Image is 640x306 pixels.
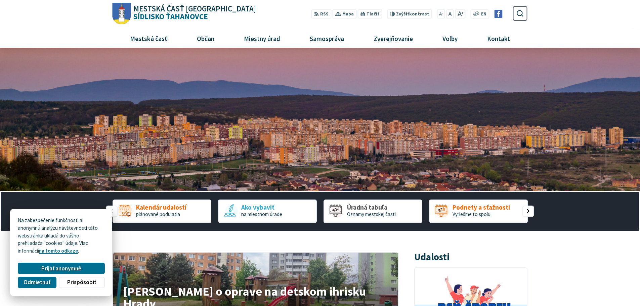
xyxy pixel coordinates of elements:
[453,204,510,211] span: Podnety a sťažnosti
[333,9,356,18] a: Mapa
[194,29,217,47] span: Občan
[361,29,425,47] a: Zverejňovanie
[41,265,81,272] span: Prijať anonymné
[106,206,118,217] div: Predošlý slajd
[522,206,534,217] div: Nasledujúci slajd
[131,5,256,20] h1: Sídlisko Ťahanovce
[113,200,211,223] div: 1 / 5
[324,200,422,223] a: Úradná tabuľa Oznamy mestskej časti
[430,29,470,47] a: Voľby
[342,11,354,18] span: Mapa
[347,204,396,211] span: Úradná tabuľa
[241,211,282,217] span: na miestnom úrade
[241,204,282,211] span: Ako vybaviť
[494,10,503,18] img: Prejsť na Facebook stránku
[113,200,211,223] a: Kalendár udalostí plánované podujatia
[59,277,104,288] button: Prispôsobiť
[453,211,490,217] span: Vyriešme to spolu
[347,211,396,217] span: Oznamy mestskej časti
[440,29,460,47] span: Voľby
[358,9,382,18] button: Tlačiť
[298,29,356,47] a: Samospráva
[371,29,415,47] span: Zverejňovanie
[479,11,488,18] a: EN
[437,9,445,18] button: Zmenšiť veľkosť písma
[133,5,256,13] span: Mestská časť [GEOGRAPHIC_DATA]
[18,277,56,288] button: Odmietnuť
[396,11,429,17] span: kontrast
[387,9,432,18] button: Zvýšiťkontrast
[414,252,450,262] h3: Udalosti
[184,29,226,47] a: Občan
[367,11,379,17] span: Tlačiť
[67,279,96,286] span: Prispôsobiť
[113,3,256,25] a: Logo Sídlisko Ťahanovce, prejsť na domovskú stránku.
[39,248,78,254] a: na tomto odkaze
[324,200,422,223] div: 3 / 5
[18,263,104,274] button: Prijať anonymné
[241,29,283,47] span: Miestny úrad
[311,9,331,18] a: RSS
[18,217,104,255] p: Na zabezpečenie funkčnosti a anonymnú analýzu návštevnosti táto webstránka ukladá do vášho prehli...
[475,29,522,47] a: Kontakt
[136,211,180,217] span: plánované podujatia
[481,11,486,18] span: EN
[218,200,317,223] div: 2 / 5
[396,11,409,17] span: Zvýšiť
[320,11,329,18] span: RSS
[231,29,292,47] a: Miestny úrad
[307,29,346,47] span: Samospráva
[429,200,528,223] a: Podnety a sťažnosti Vyriešme to spolu
[113,3,131,25] img: Prejsť na domovskú stránku
[24,279,50,286] span: Odmietnuť
[127,29,170,47] span: Mestská časť
[485,29,513,47] span: Kontakt
[136,204,186,211] span: Kalendár udalostí
[218,200,317,223] a: Ako vybaviť na miestnom úrade
[429,200,528,223] div: 4 / 5
[118,29,179,47] a: Mestská časť
[455,9,465,18] button: Zväčšiť veľkosť písma
[446,9,454,18] button: Nastaviť pôvodnú veľkosť písma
